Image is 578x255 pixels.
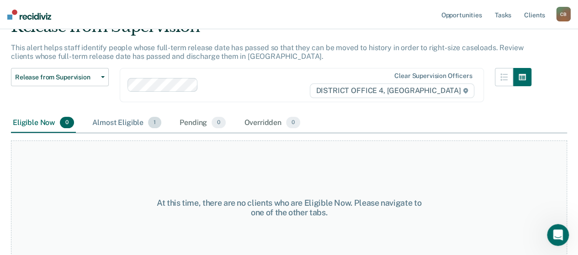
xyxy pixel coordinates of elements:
[547,224,569,246] iframe: Intercom live chat
[394,72,472,80] div: Clear supervision officers
[11,17,531,43] div: Release from Supervision
[310,83,474,98] span: DISTRICT OFFICE 4, [GEOGRAPHIC_DATA]
[148,117,161,129] span: 1
[178,113,228,133] div: Pending0
[150,198,428,218] div: At this time, there are no clients who are Eligible Now. Please navigate to one of the other tabs.
[90,113,163,133] div: Almost Eligible1
[556,7,571,21] button: CB
[212,117,226,129] span: 0
[556,7,571,21] div: C B
[7,10,51,20] img: Recidiviz
[15,73,97,81] span: Release from Supervision
[286,117,300,129] span: 0
[11,113,76,133] div: Eligible Now0
[11,43,523,61] p: This alert helps staff identify people whose full-term release date has passed so that they can b...
[60,117,74,129] span: 0
[11,68,109,86] button: Release from Supervision
[242,113,302,133] div: Overridden0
